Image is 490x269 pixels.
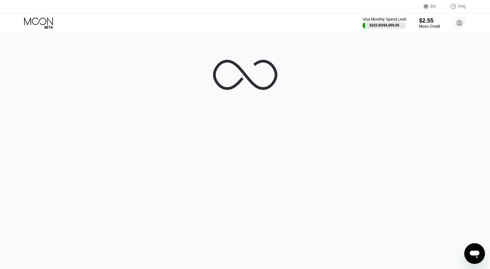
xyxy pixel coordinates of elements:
div: FAQ [458,4,466,9]
div: EN [430,4,436,9]
div: $222.60 / $4,000.00 [370,23,399,27]
div: Visa Monthly Spend Limit$222.60/$4,000.00 [362,17,406,29]
div: Moon Credit [419,24,440,29]
iframe: Кнопка запуска окна обмена сообщениями [464,243,485,264]
div: FAQ [443,3,466,10]
div: EN [424,3,443,10]
div: $2.55 [419,17,440,24]
div: $2.55Moon Credit [419,17,440,29]
div: Visa Monthly Spend Limit [362,17,406,22]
